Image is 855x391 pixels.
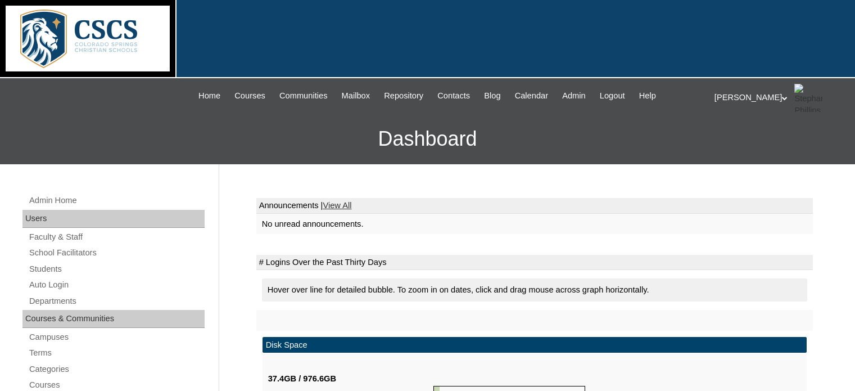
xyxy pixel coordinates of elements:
a: Contacts [432,89,476,102]
a: Courses [229,89,271,102]
a: Logout [594,89,631,102]
a: Categories [28,362,205,376]
span: Contacts [437,89,470,102]
a: Communities [274,89,333,102]
span: Blog [484,89,500,102]
a: Admin Home [28,194,205,208]
span: Logout [600,89,625,102]
span: Courses [234,89,265,102]
a: Departments [28,294,205,308]
span: Calendar [515,89,548,102]
img: Stephanie Phillips [794,84,822,112]
div: [PERSON_NAME] [714,84,844,112]
span: Communities [279,89,328,102]
td: Announcements | [256,198,813,214]
div: Courses & Communities [22,310,205,328]
a: Home [193,89,226,102]
span: Admin [562,89,586,102]
span: Home [198,89,220,102]
a: Repository [378,89,429,102]
a: Students [28,262,205,276]
a: Mailbox [336,89,376,102]
a: Campuses [28,330,205,344]
div: Hover over line for detailed bubble. To zoom in on dates, click and drag mouse across graph horiz... [262,278,807,302]
h3: Dashboard [6,114,849,164]
a: Help [634,89,662,102]
a: Faculty & Staff [28,230,205,244]
a: View All [323,201,351,210]
a: Admin [557,89,591,102]
a: Auto Login [28,278,205,292]
div: Users [22,210,205,228]
a: School Facilitators [28,246,205,260]
div: 37.4GB / 976.6GB [268,373,433,385]
img: logo-white.png [6,6,170,71]
span: Help [639,89,656,102]
span: Mailbox [342,89,370,102]
a: Blog [478,89,506,102]
span: Repository [384,89,423,102]
a: Terms [28,346,205,360]
td: Disk Space [263,337,807,353]
td: No unread announcements. [256,214,813,235]
a: Calendar [509,89,554,102]
td: # Logins Over the Past Thirty Days [256,255,813,271]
